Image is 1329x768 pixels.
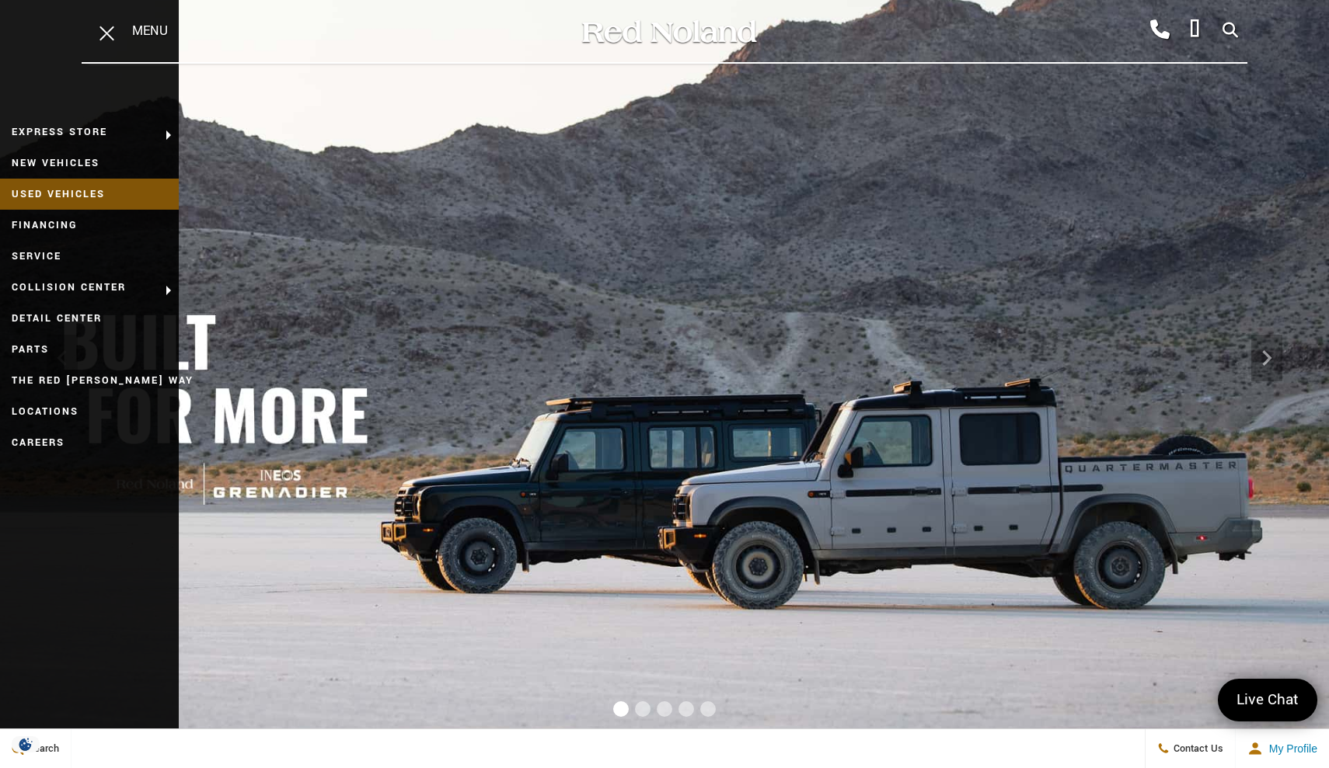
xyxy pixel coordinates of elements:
[700,701,716,717] span: Go to slide 5
[8,736,44,752] img: Opt-Out Icon
[613,701,629,717] span: Go to slide 1
[8,736,44,752] section: Click to Open Cookie Consent Modal
[635,701,651,717] span: Go to slide 2
[678,701,694,717] span: Go to slide 4
[657,701,672,717] span: Go to slide 3
[1229,690,1306,711] span: Live Chat
[1170,742,1223,756] span: Contact Us
[1251,335,1282,381] div: Next
[579,18,758,45] img: Red Noland Auto Group
[1218,679,1317,721] a: Live Chat
[1236,729,1329,768] button: Open user profile menu
[1263,742,1317,755] span: My Profile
